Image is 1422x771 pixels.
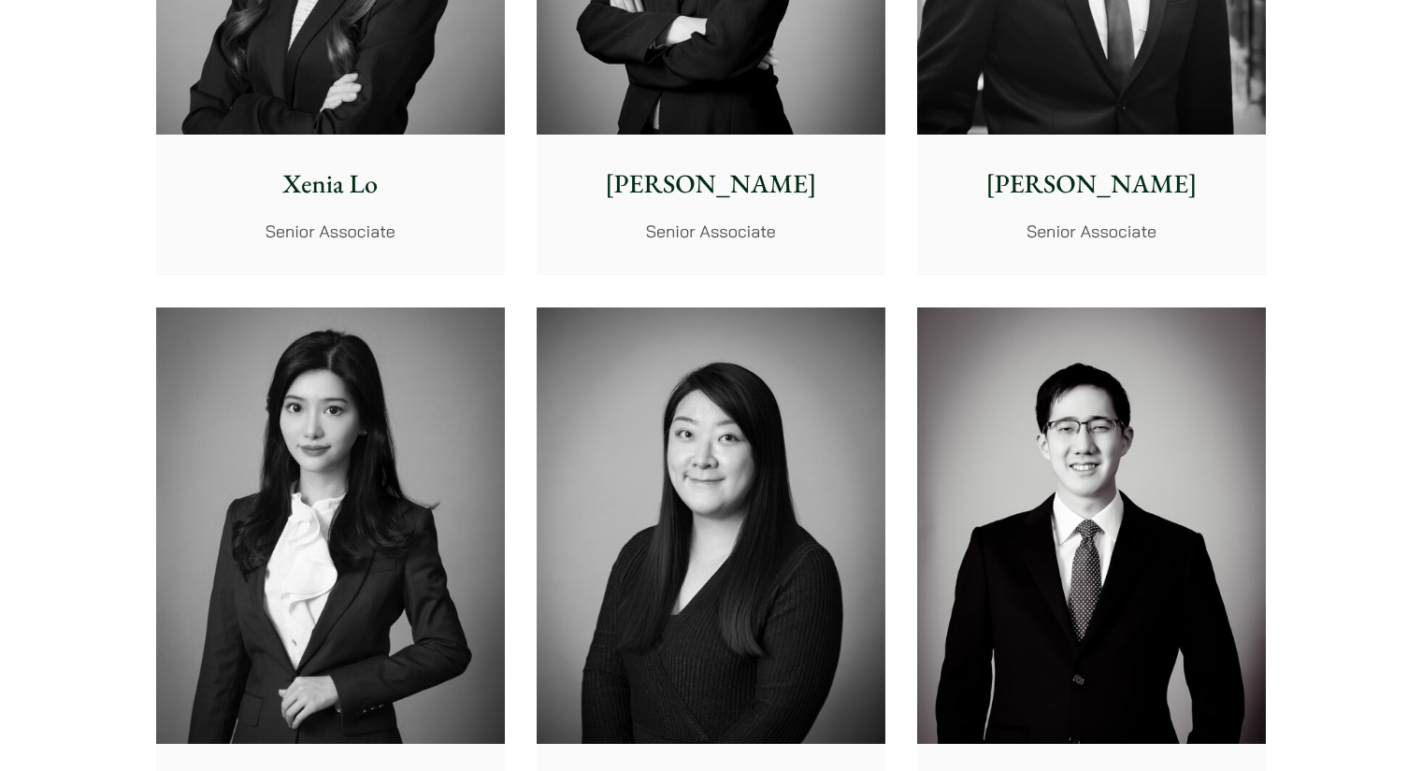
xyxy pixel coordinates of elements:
[171,164,490,204] p: Xenia Lo
[171,219,490,244] p: Senior Associate
[932,164,1251,204] p: [PERSON_NAME]
[932,219,1251,244] p: Senior Associate
[552,164,870,204] p: [PERSON_NAME]
[552,219,870,244] p: Senior Associate
[156,307,505,744] img: Florence Yan photo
